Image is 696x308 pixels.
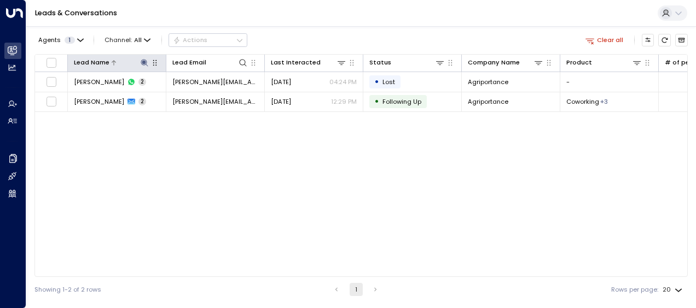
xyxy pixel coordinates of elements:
button: Agents1 [34,34,86,46]
label: Rows per page: [611,285,658,294]
button: Channel:All [101,34,154,46]
span: Henning Dicks [74,97,124,106]
div: Lead Name [74,57,149,68]
button: Actions [169,33,247,46]
p: 12:29 PM [331,97,357,106]
div: Button group with a nested menu [169,33,247,46]
div: Dedicated Desk,Private Day Office,Private Office [600,97,608,106]
nav: pagination navigation [329,283,382,296]
div: • [374,94,379,109]
div: Showing 1-2 of 2 rows [34,285,101,294]
span: Coworking [566,97,599,106]
button: page 1 [350,283,363,296]
span: Following Up [382,97,421,106]
span: All [134,37,142,44]
a: Leads & Conversations [35,8,117,17]
div: Status [369,57,391,68]
button: Archived Leads [675,34,688,46]
span: Agriportance [468,97,508,106]
span: Henning Dicks [74,78,124,86]
span: Yesterday [271,97,291,106]
span: Agents [38,37,61,43]
div: Last Interacted [271,57,321,68]
div: Actions [173,36,207,44]
div: • [374,74,379,89]
div: Product [566,57,592,68]
td: - [560,72,659,91]
div: 20 [663,283,685,297]
div: Company Name [468,57,520,68]
span: Agriportance [468,78,508,86]
span: Yesterday [271,78,291,86]
div: Product [566,57,642,68]
span: 2 [138,78,146,86]
span: Refresh [658,34,671,46]
button: Clear all [582,34,627,46]
div: Lead Name [74,57,109,68]
div: Status [369,57,445,68]
div: Company Name [468,57,543,68]
span: Lost [382,78,395,86]
span: Channel: [101,34,154,46]
span: 1 [65,37,75,44]
span: henning.dicks@agriportance.com [172,97,258,106]
div: Lead Email [172,57,206,68]
div: Lead Email [172,57,248,68]
p: 04:24 PM [329,78,357,86]
span: henning.dicks@agriportance.com [172,78,258,86]
span: 2 [138,98,146,105]
span: Toggle select all [46,57,57,68]
button: Customize [642,34,654,46]
span: Toggle select row [46,76,57,87]
div: Last Interacted [271,57,346,68]
span: Toggle select row [46,96,57,107]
